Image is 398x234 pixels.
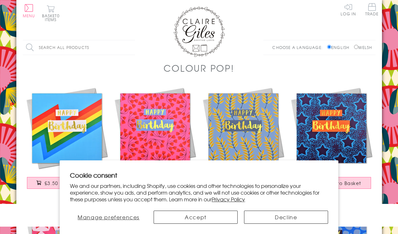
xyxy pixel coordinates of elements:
a: Birthday Card, Leaves, Happy Birthday, text foiled in shiny gold £3.50 Add to Basket [199,84,287,195]
button: £3.50 Add to Basket [27,177,106,189]
p: We and our partners, including Shopify, use cookies and other technologies to personalize your ex... [70,182,328,202]
label: English [327,44,352,50]
a: Birthday Card, Pink Flowers, Happy Birthday, text foiled in shiny gold £3.50 Add to Basket [111,84,199,195]
button: Accept [154,211,238,224]
a: Birthday Card, Blue Stars, Happy Birthday, text foiled in shiny gold £3.50 Add to Basket [287,84,376,195]
input: Search [129,40,135,55]
h2: Cookie consent [70,171,328,180]
button: Basket0 items [42,5,60,21]
img: Birthday Card, Pink Flowers, Happy Birthday, text foiled in shiny gold [111,84,199,172]
button: Decline [244,211,328,224]
img: Birthday Card, Colour Bolt, Happy Birthday, text foiled in shiny gold [23,84,111,172]
button: Menu [23,4,35,18]
span: Manage preferences [78,213,140,221]
a: Privacy Policy [212,195,245,203]
span: 0 items [45,13,60,22]
span: £3.50 Add to Basket [45,180,97,186]
input: Welsh [354,45,358,49]
button: Manage preferences [70,211,147,224]
label: Welsh [354,44,372,50]
img: Birthday Card, Leaves, Happy Birthday, text foiled in shiny gold [199,84,287,172]
img: Claire Giles Greetings Cards [174,6,225,57]
a: Log In [341,3,356,16]
span: Menu [23,13,35,19]
h1: Colour POP! [164,61,234,75]
input: Search all products [23,40,135,55]
img: Birthday Card, Blue Stars, Happy Birthday, text foiled in shiny gold [287,84,376,172]
span: Trade [365,3,379,16]
p: Choose a language: [272,44,326,50]
a: Trade [365,3,379,17]
input: English [327,45,331,49]
a: Birthday Card, Colour Bolt, Happy Birthday, text foiled in shiny gold £3.50 Add to Basket [23,84,111,195]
